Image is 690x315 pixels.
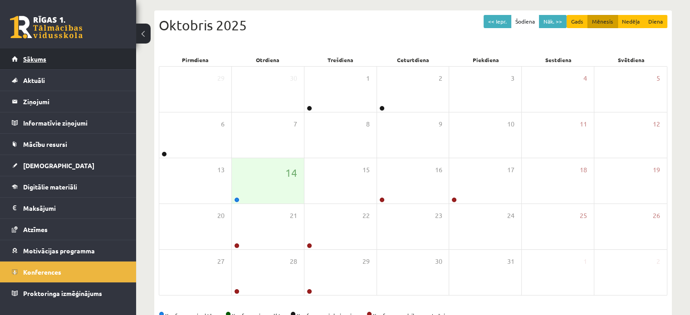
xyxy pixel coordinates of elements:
legend: Maksājumi [23,198,125,218]
span: Aktuāli [23,76,45,84]
div: Sestdiena [522,53,595,66]
span: Konferences [23,268,61,276]
a: Informatīvie ziņojumi [12,112,125,133]
span: 27 [217,257,225,267]
span: Atzīmes [23,225,48,233]
button: Diena [644,15,667,28]
div: Ceturtdiena [377,53,449,66]
span: [DEMOGRAPHIC_DATA] [23,161,94,170]
span: 29 [362,257,370,267]
span: Motivācijas programma [23,247,95,255]
button: Šodiena [511,15,539,28]
a: Motivācijas programma [12,240,125,261]
span: 31 [507,257,514,267]
a: Ziņojumi [12,91,125,112]
span: 24 [507,211,514,221]
span: 23 [435,211,442,221]
span: 26 [653,211,660,221]
span: 18 [580,165,587,175]
div: Oktobris 2025 [159,15,667,35]
span: 7 [294,119,297,129]
a: Rīgas 1. Tālmācības vidusskola [10,16,83,39]
span: 13 [217,165,225,175]
span: 3 [511,73,514,83]
a: Atzīmes [12,219,125,240]
a: Konferences [12,262,125,282]
span: 2 [438,73,442,83]
span: 29 [217,73,225,83]
a: Digitālie materiāli [12,176,125,197]
button: << Iepr. [484,15,511,28]
a: Proktoringa izmēģinājums [12,283,125,304]
span: 17 [507,165,514,175]
span: 14 [285,165,297,180]
div: Trešdiena [304,53,377,66]
span: 30 [290,73,297,83]
span: 4 [583,73,587,83]
span: 9 [438,119,442,129]
div: Piekdiena [450,53,522,66]
button: Gads [567,15,588,28]
span: 16 [435,165,442,175]
span: Sākums [23,55,46,63]
span: 11 [580,119,587,129]
span: 25 [580,211,587,221]
button: Nedēļa [617,15,644,28]
span: 6 [221,119,225,129]
span: 30 [435,257,442,267]
div: Pirmdiena [159,53,231,66]
span: 19 [653,165,660,175]
span: Mācību resursi [23,140,67,148]
span: 12 [653,119,660,129]
a: Sākums [12,48,125,69]
span: 8 [366,119,370,129]
legend: Ziņojumi [23,91,125,112]
button: Nāk. >> [539,15,567,28]
span: 20 [217,211,225,221]
div: Otrdiena [231,53,304,66]
span: Proktoringa izmēģinājums [23,289,102,297]
span: 21 [290,211,297,221]
span: 28 [290,257,297,267]
span: 15 [362,165,370,175]
a: Aktuāli [12,70,125,91]
span: 22 [362,211,370,221]
a: Maksājumi [12,198,125,218]
a: Mācību resursi [12,134,125,155]
button: Mēnesis [587,15,618,28]
span: 1 [583,257,587,267]
span: 1 [366,73,370,83]
span: 5 [656,73,660,83]
div: Svētdiena [595,53,667,66]
a: [DEMOGRAPHIC_DATA] [12,155,125,176]
span: 10 [507,119,514,129]
span: Digitālie materiāli [23,183,77,191]
legend: Informatīvie ziņojumi [23,112,125,133]
span: 2 [656,257,660,267]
